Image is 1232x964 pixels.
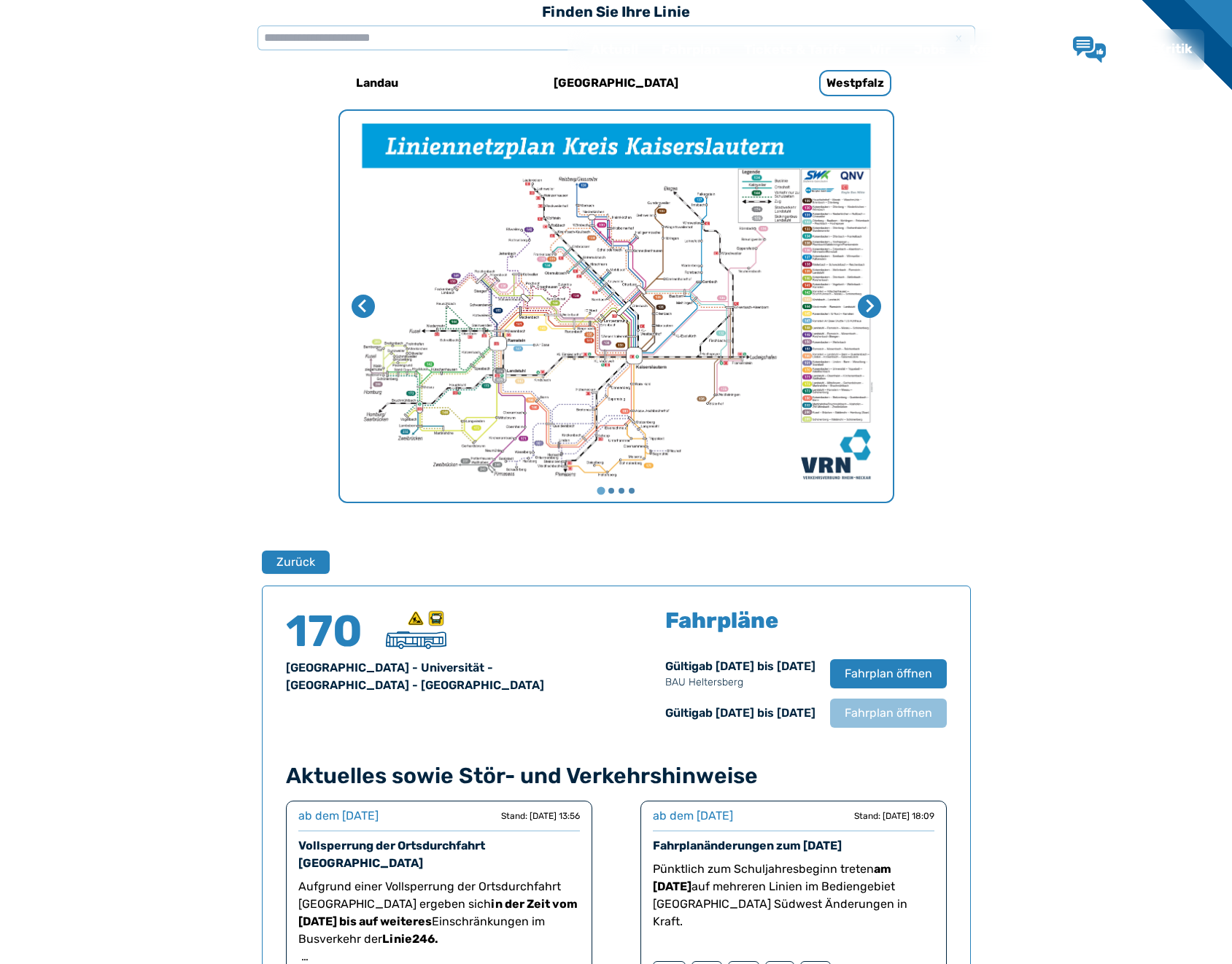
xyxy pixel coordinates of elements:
[858,295,881,318] button: Nächste Seite
[262,551,330,574] button: Zurück
[298,839,485,870] a: Vollsperrung der Ortsdurchfahrt [GEOGRAPHIC_DATA]
[548,71,684,95] h6: [GEOGRAPHIC_DATA]
[298,897,578,928] strong: in der Zeit vom [DATE] bis auf weiteres
[340,111,893,502] img: Netzpläne Westpfalz Seite 1 von 4
[732,31,858,69] a: Tickets & Tarife
[650,31,732,69] a: Fahrplan
[286,610,373,653] h4: 170
[653,862,891,893] strong: am [DATE]
[501,810,580,822] div: Stand: [DATE] 13:56
[665,704,815,722] div: Gültig ab [DATE] bis [DATE]
[629,488,635,494] button: Gehe zu Seite 4
[665,610,778,631] h5: Fahrpläne
[386,631,446,649] img: Überlandbus
[597,487,605,495] button: Gehe zu Seite 1
[286,763,947,789] h4: Aktuelles sowie Stör- und Verkehrshinweise
[519,66,713,101] a: [GEOGRAPHIC_DATA]
[619,488,624,494] button: Gehe zu Seite 3
[858,31,902,69] a: Wir
[352,295,375,318] button: Letzte Seite
[819,70,891,96] h6: Westpfalz
[845,704,932,722] span: Fahrplan öffnen
[340,111,893,502] div: My Favorite Images
[340,111,893,502] li: 1 von 4
[830,659,947,688] button: Fahrplan öffnen
[653,860,934,930] p: Pünktlich zum Schuljahresbeginn treten auf mehreren Linien im Bediengebiet [GEOGRAPHIC_DATA] Südw...
[280,66,474,101] a: Landau
[653,839,842,852] a: Fahrplanänderungen zum [DATE]
[47,35,104,64] a: QNV Logo
[47,39,104,60] img: QNV Logo
[1073,36,1193,63] a: Lob & Kritik
[579,31,650,69] a: Aktuell
[665,675,815,690] p: BAU Heltersberg
[608,488,614,494] button: Gehe zu Seite 2
[830,699,947,728] button: Fahrplan öffnen
[298,807,379,825] div: ab dem [DATE]
[262,551,320,574] a: Zurück
[350,71,404,95] h6: Landau
[759,66,953,101] a: Westpfalz
[286,659,599,694] div: [GEOGRAPHIC_DATA] - Universität - [GEOGRAPHIC_DATA] - [GEOGRAPHIC_DATA]
[298,878,580,948] p: Aufgrund einer Vollsperrung der Ortsdurchfahrt [GEOGRAPHIC_DATA] ergeben sich Einschränkungen im ...
[845,665,932,683] span: Fahrplan öffnen
[340,486,893,496] ul: Wählen Sie eine Seite zum Anzeigen
[902,31,958,69] a: Jobs
[1117,41,1193,57] span: Lob & Kritik
[665,658,815,690] div: Gültig ab [DATE] bis [DATE]
[382,932,412,946] strong: Linie
[653,807,733,825] div: ab dem [DATE]
[412,932,438,946] strong: 246.
[854,810,934,822] div: Stand: [DATE] 18:09
[958,31,1034,69] a: Kontakt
